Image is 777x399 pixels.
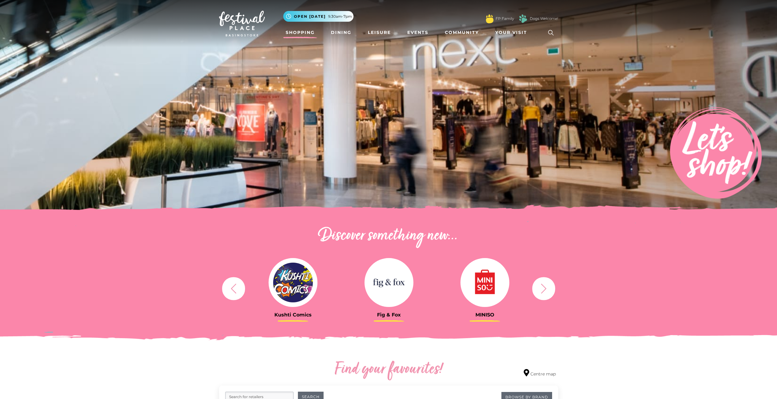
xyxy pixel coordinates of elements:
[530,16,558,21] a: Dogs Welcome!
[405,27,431,38] a: Events
[493,27,533,38] a: Your Visit
[283,27,317,38] a: Shopping
[283,11,354,22] button: Open [DATE] 9.30am-7pm
[250,258,336,318] a: Kushti Comics
[442,27,481,38] a: Community
[365,27,393,38] a: Leisure
[346,258,432,318] a: Fig & Fox
[277,360,500,379] h2: Find your favourites!
[442,258,528,318] a: MINISO
[328,14,352,19] span: 9.30am-7pm
[294,14,326,19] span: Open [DATE]
[496,16,514,21] a: FP Family
[328,27,354,38] a: Dining
[346,312,432,318] h3: Fig & Fox
[524,369,556,377] a: Centre map
[442,312,528,318] h3: MINISO
[250,312,336,318] h3: Kushti Comics
[495,29,527,36] span: Your Visit
[219,11,265,36] img: Festival Place Logo
[219,226,558,246] h2: Discover something new...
